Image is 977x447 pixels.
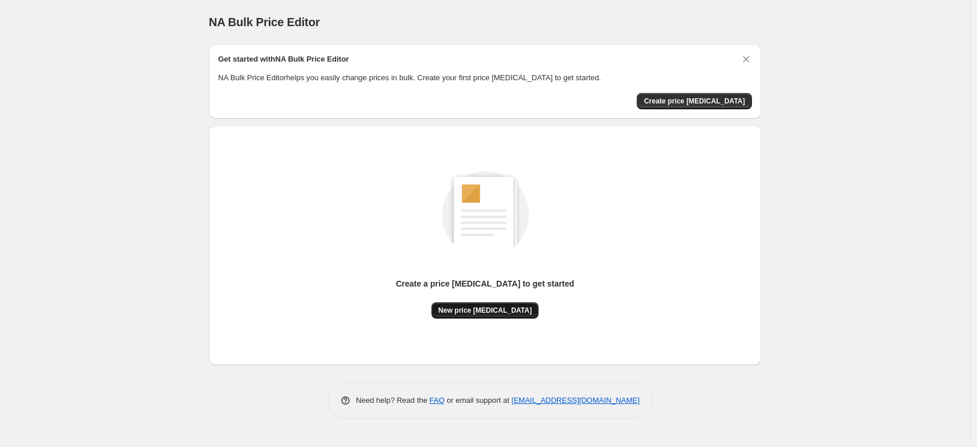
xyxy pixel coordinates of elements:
span: NA Bulk Price Editor [209,16,320,28]
button: New price [MEDICAL_DATA] [432,302,539,319]
button: Create price change job [637,93,752,109]
button: Dismiss card [740,53,752,65]
p: Create a price [MEDICAL_DATA] to get started [396,278,575,289]
h2: Get started with NA Bulk Price Editor [218,53,349,65]
span: Create price [MEDICAL_DATA] [644,96,745,106]
span: or email support at [445,396,512,405]
span: Need help? Read the [356,396,430,405]
a: FAQ [430,396,445,405]
a: [EMAIL_ADDRESS][DOMAIN_NAME] [512,396,640,405]
span: New price [MEDICAL_DATA] [438,306,532,315]
p: NA Bulk Price Editor helps you easily change prices in bulk. Create your first price [MEDICAL_DAT... [218,72,752,84]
